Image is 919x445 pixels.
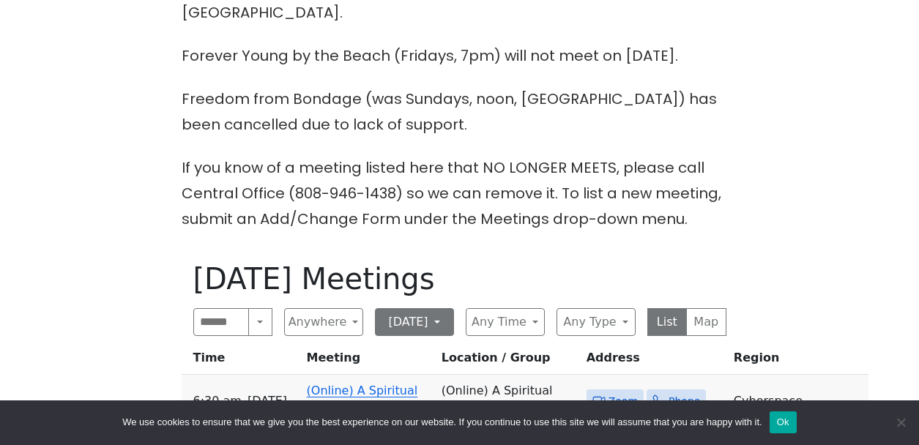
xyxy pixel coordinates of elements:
[182,43,738,69] p: Forever Young by the Beach (Fridays, 7pm) will not meet on [DATE].
[193,261,726,296] h1: [DATE] Meetings
[182,155,738,232] p: If you know of a meeting listed here that NO LONGER MEETS, please call Central Office (808-946-14...
[122,415,762,430] span: We use cookies to ensure that we give you the best experience on our website. If you continue to ...
[248,308,272,336] button: Search
[182,348,301,375] th: Time
[307,384,418,418] a: (Online) A Spiritual Awakening
[609,392,638,411] span: Zoom
[436,375,581,428] td: (Online) A Spiritual Awakening
[466,308,545,336] button: Any Time
[728,348,868,375] th: Region
[669,392,700,411] span: Phone
[893,415,908,430] span: No
[647,308,688,336] button: List
[557,308,636,336] button: Any Type
[728,375,868,428] td: Cyberspace
[770,411,797,433] button: Ok
[301,348,436,375] th: Meeting
[436,348,581,375] th: Location / Group
[581,348,728,375] th: Address
[193,391,242,411] span: 6:30 AM
[193,308,250,336] input: Search
[686,308,726,336] button: Map
[248,391,287,411] span: [DATE]
[182,86,738,138] p: Freedom from Bondage (was Sundays, noon, [GEOGRAPHIC_DATA]) has been cancelled due to lack of sup...
[284,308,363,336] button: Anywhere
[375,308,454,336] button: [DATE]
